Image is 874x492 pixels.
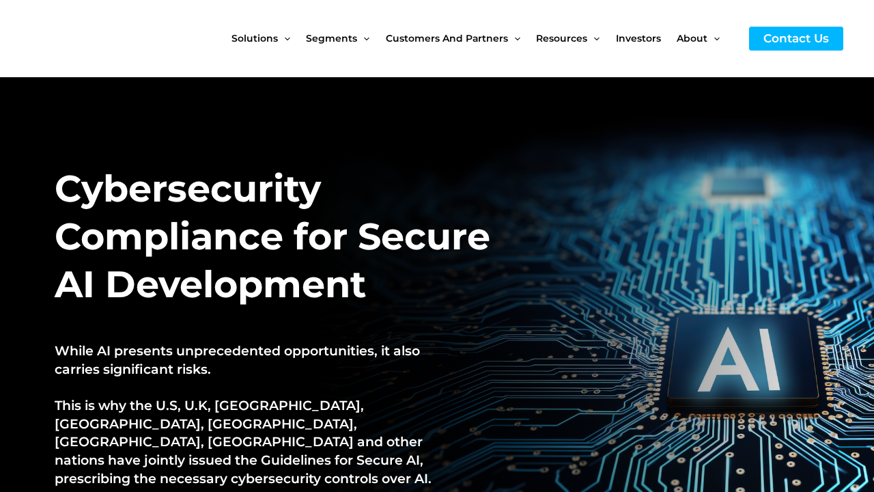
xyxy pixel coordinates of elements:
[587,10,600,67] span: Menu Toggle
[707,10,720,67] span: Menu Toggle
[536,10,587,67] span: Resources
[231,10,278,67] span: Solutions
[357,10,369,67] span: Menu Toggle
[231,10,735,67] nav: Site Navigation: New Main Menu
[508,10,520,67] span: Menu Toggle
[24,10,188,67] img: CyberCatch
[278,10,290,67] span: Menu Toggle
[55,165,497,309] h2: Cybersecurity Compliance for Secure AI Development
[677,10,707,67] span: About
[306,10,357,67] span: Segments
[386,10,508,67] span: Customers and Partners
[749,27,843,51] a: Contact Us
[616,10,661,67] span: Investors
[616,10,677,67] a: Investors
